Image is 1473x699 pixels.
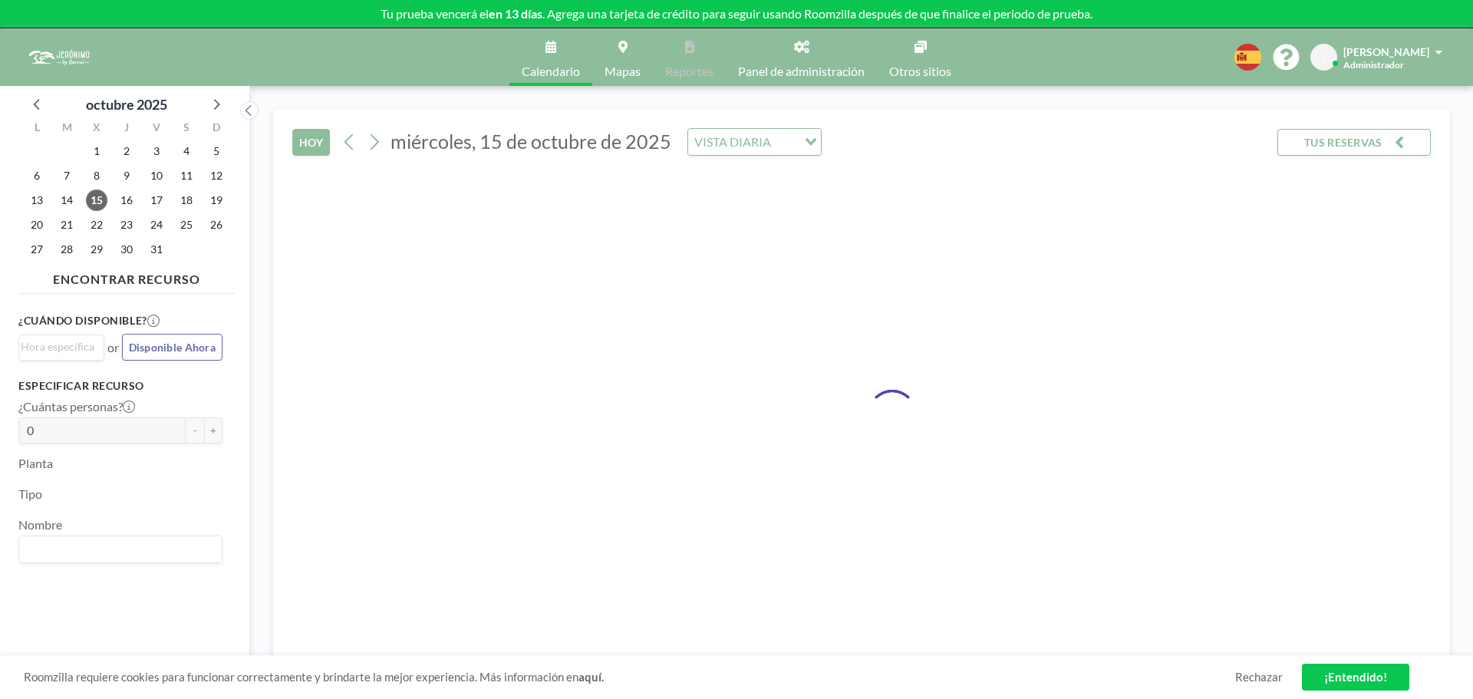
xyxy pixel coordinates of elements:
[86,239,107,260] span: miércoles, 29 de octubre de 2025
[26,214,48,236] span: lunes, 20 de octubre de 2025
[206,140,227,162] span: domingo, 5 de octubre de 2025
[26,239,48,260] span: lunes, 27 de octubre de 2025
[18,517,62,532] label: Nombre
[116,165,137,186] span: jueves, 9 de octubre de 2025
[889,65,951,77] span: Otros sitios
[141,119,171,139] div: V
[206,214,227,236] span: domingo, 26 de octubre de 2025
[26,190,48,211] span: lunes, 13 de octubre de 2025
[146,140,167,162] span: viernes, 3 de octubre de 2025
[578,670,604,684] a: aquí.
[56,190,77,211] span: martes, 14 de octubre de 2025
[176,165,197,186] span: sábado, 11 de octubre de 2025
[129,341,216,354] span: Disponible Ahora
[390,130,671,153] span: miércoles, 15 de octubre de 2025
[22,119,52,139] div: L
[116,214,137,236] span: jueves, 23 de octubre de 2025
[691,132,774,152] span: VISTA DIARIA
[56,165,77,186] span: martes, 7 de octubre de 2025
[1343,59,1404,71] span: Administrador
[171,119,201,139] div: S
[86,165,107,186] span: miércoles, 8 de octubre de 2025
[738,65,865,77] span: Panel de administración
[292,129,330,156] button: HOY
[186,417,204,443] button: -
[1277,129,1431,156] button: TUS RESERVAS
[19,536,222,562] div: Search for option
[592,28,653,86] a: Mapas
[18,265,235,287] h4: ENCONTRAR RECURSO
[146,214,167,236] span: viernes, 24 de octubre de 2025
[176,214,197,236] span: sábado, 25 de octubre de 2025
[489,6,542,21] b: en 13 días
[176,140,197,162] span: sábado, 4 de octubre de 2025
[25,42,94,73] img: organization-logo
[1235,670,1283,684] a: Rechazar
[18,399,135,414] label: ¿Cuántas personas?
[204,417,222,443] button: +
[107,340,119,355] span: or
[653,28,726,86] a: Reportes
[82,119,112,139] div: X
[509,28,592,86] a: Calendario
[26,165,48,186] span: lunes, 6 de octubre de 2025
[116,239,137,260] span: jueves, 30 de octubre de 2025
[146,239,167,260] span: viernes, 31 de octubre de 2025
[688,129,821,155] div: Search for option
[201,119,231,139] div: D
[176,190,197,211] span: sábado, 18 de octubre de 2025
[86,140,107,162] span: miércoles, 1 de octubre de 2025
[112,119,142,139] div: J
[86,214,107,236] span: miércoles, 22 de octubre de 2025
[206,165,227,186] span: domingo, 12 de octubre de 2025
[21,338,95,355] input: Search for option
[206,190,227,211] span: domingo, 19 de octubre de 2025
[877,28,964,86] a: Otros sitios
[146,190,167,211] span: viernes, 17 de octubre de 2025
[86,190,107,211] span: miércoles, 15 de octubre de 2025
[522,65,580,77] span: Calendario
[52,119,82,139] div: M
[1322,51,1326,64] span: J
[56,239,77,260] span: martes, 28 de octubre de 2025
[19,335,104,358] div: Search for option
[605,65,641,77] span: Mapas
[726,28,877,86] a: Panel de administración
[18,379,222,393] h3: Especificar recurso
[1343,45,1429,58] span: [PERSON_NAME]
[56,214,77,236] span: martes, 21 de octubre de 2025
[122,334,222,361] button: Disponible Ahora
[116,140,137,162] span: jueves, 2 de octubre de 2025
[18,486,42,502] label: Tipo
[1302,664,1409,691] a: ¡Entendido!
[18,456,53,471] label: Planta
[116,190,137,211] span: jueves, 16 de octubre de 2025
[86,94,167,115] div: octubre 2025
[146,165,167,186] span: viernes, 10 de octubre de 2025
[24,670,1235,684] span: Roomzilla requiere cookies para funcionar correctamente y brindarte la mejor experiencia. Más inf...
[665,65,713,77] span: Reportes
[21,539,213,559] input: Search for option
[776,132,796,152] input: Search for option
